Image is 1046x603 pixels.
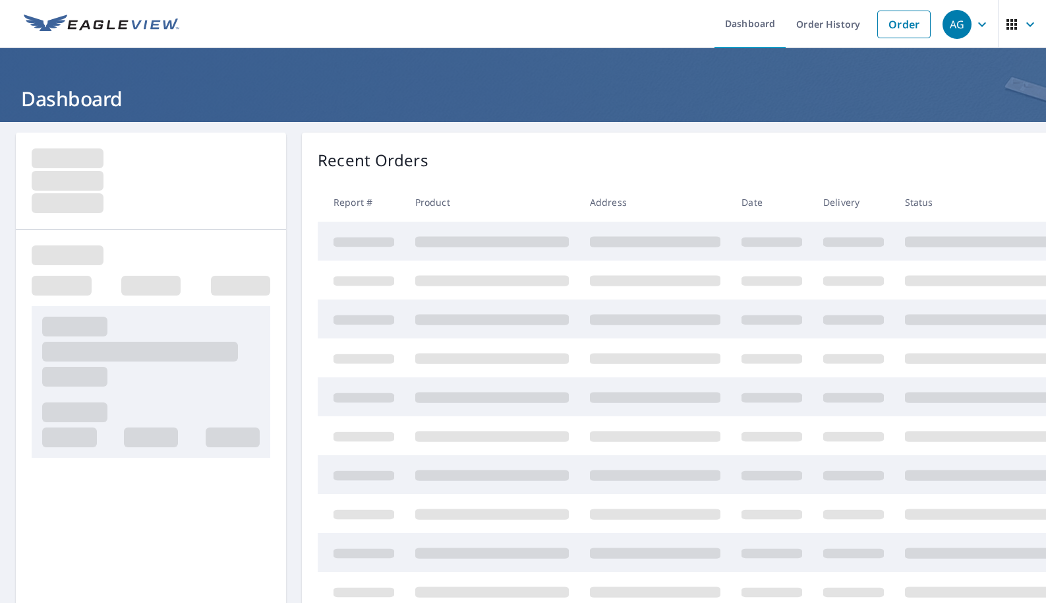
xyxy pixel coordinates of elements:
[24,15,179,34] img: EV Logo
[943,10,972,39] div: AG
[731,183,813,222] th: Date
[813,183,894,222] th: Delivery
[16,85,1030,112] h1: Dashboard
[877,11,931,38] a: Order
[318,183,405,222] th: Report #
[405,183,579,222] th: Product
[318,148,428,172] p: Recent Orders
[579,183,731,222] th: Address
